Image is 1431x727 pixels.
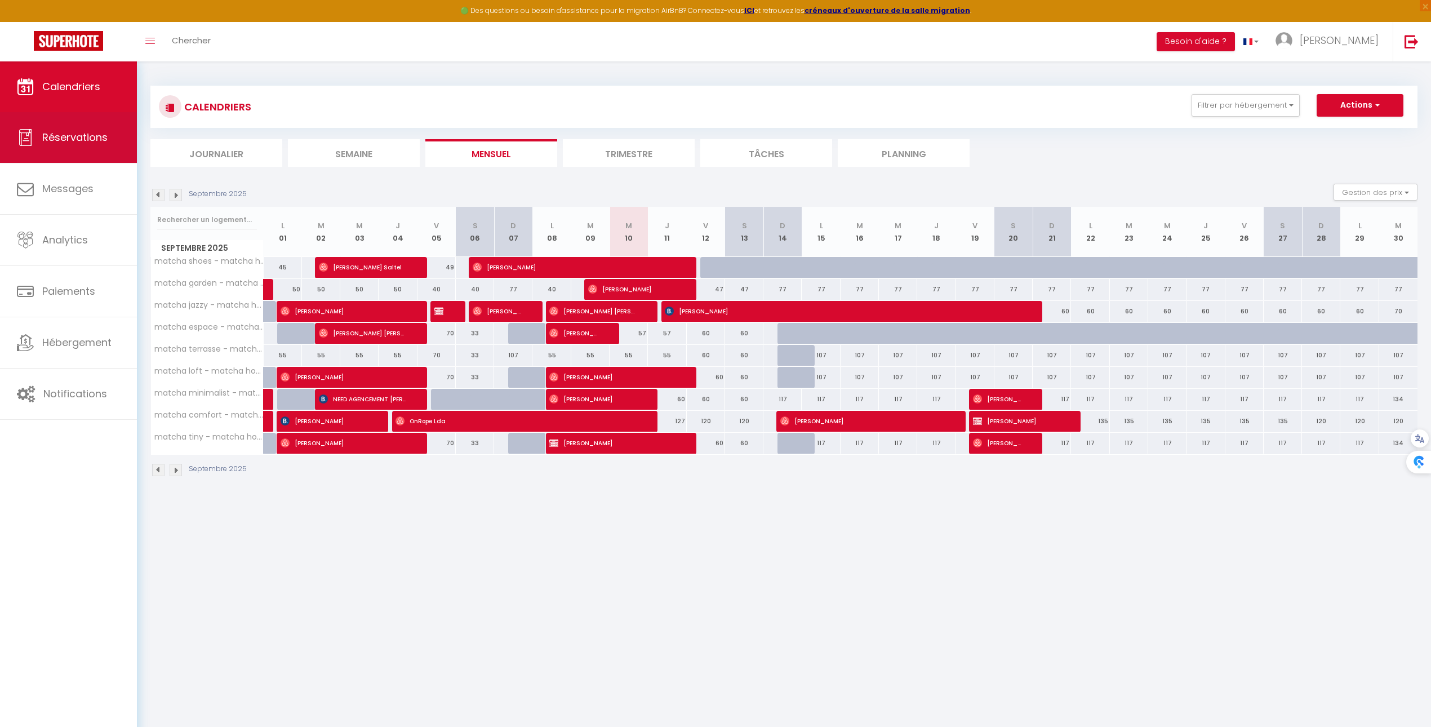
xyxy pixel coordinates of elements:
[1148,207,1186,257] th: 24
[1033,279,1071,300] div: 77
[917,345,956,366] div: 107
[1033,389,1071,410] div: 117
[1148,389,1186,410] div: 117
[1225,279,1264,300] div: 77
[744,6,754,15] a: ICI
[648,411,686,432] div: 127
[841,389,879,410] div: 117
[725,279,763,300] div: 47
[805,6,970,15] strong: créneaux d'ouverture de la salle migration
[319,322,408,344] span: [PERSON_NAME] [PERSON_NAME]
[494,207,532,257] th: 07
[725,345,763,366] div: 60
[1264,411,1302,432] div: 135
[1186,207,1225,257] th: 25
[288,139,420,167] li: Semaine
[1405,34,1419,48] img: logout
[802,367,840,388] div: 107
[687,389,725,410] div: 60
[1225,207,1264,257] th: 26
[1186,367,1225,388] div: 107
[549,432,677,454] span: [PERSON_NAME]
[1395,220,1402,231] abbr: M
[319,256,408,278] span: [PERSON_NAME] Saltel
[356,220,363,231] abbr: M
[802,279,840,300] div: 77
[956,279,994,300] div: 77
[1071,411,1109,432] div: 135
[1225,411,1264,432] div: 135
[456,323,494,344] div: 33
[1126,220,1132,231] abbr: M
[1011,220,1016,231] abbr: S
[648,389,686,410] div: 60
[281,300,408,322] span: [PERSON_NAME]
[1225,301,1264,322] div: 60
[1033,207,1071,257] th: 21
[157,210,257,230] input: Rechercher un logement...
[264,345,302,366] div: 55
[588,278,678,300] span: [PERSON_NAME]
[1302,279,1340,300] div: 77
[917,279,956,300] div: 77
[1033,301,1071,322] div: 60
[994,367,1033,388] div: 107
[9,5,43,38] button: Ouvrir le widget de chat LiveChat
[802,207,840,257] th: 15
[532,207,571,257] th: 08
[1110,207,1148,257] th: 23
[994,345,1033,366] div: 107
[725,323,763,344] div: 60
[687,345,725,366] div: 60
[725,411,763,432] div: 120
[549,388,639,410] span: [PERSON_NAME]
[956,345,994,366] div: 107
[879,207,917,257] th: 17
[879,279,917,300] div: 77
[153,411,265,419] span: matcha comfort - matcha home Hettange
[456,207,494,257] th: 06
[532,345,571,366] div: 55
[1300,33,1379,47] span: [PERSON_NAME]
[1340,301,1379,322] div: 60
[549,300,639,322] span: [PERSON_NAME] [PERSON_NAME]
[1186,301,1225,322] div: 60
[648,323,686,344] div: 57
[956,207,994,257] th: 19
[625,220,632,231] abbr: M
[151,240,263,256] span: Septembre 2025
[425,139,557,167] li: Mensuel
[34,31,103,51] img: Super Booking
[510,220,516,231] abbr: D
[687,411,725,432] div: 120
[494,279,532,300] div: 77
[1089,220,1092,231] abbr: L
[802,389,840,410] div: 117
[153,323,265,331] span: matcha espace - matcha home [PERSON_NAME]
[780,410,946,432] span: [PERSON_NAME]
[917,207,956,257] th: 18
[340,279,379,300] div: 50
[1280,220,1285,231] abbr: S
[1264,345,1302,366] div: 107
[456,279,494,300] div: 40
[1340,389,1379,410] div: 117
[841,207,879,257] th: 16
[417,323,456,344] div: 70
[1071,389,1109,410] div: 117
[1071,345,1109,366] div: 107
[417,345,456,366] div: 70
[1225,345,1264,366] div: 107
[838,139,970,167] li: Planning
[379,345,417,366] div: 55
[1110,389,1148,410] div: 117
[1276,32,1292,49] img: ...
[281,432,408,454] span: [PERSON_NAME]
[742,220,747,231] abbr: S
[1358,220,1362,231] abbr: L
[1186,411,1225,432] div: 135
[820,220,823,231] abbr: L
[1071,301,1109,322] div: 60
[42,335,112,349] span: Hébergement
[1264,367,1302,388] div: 107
